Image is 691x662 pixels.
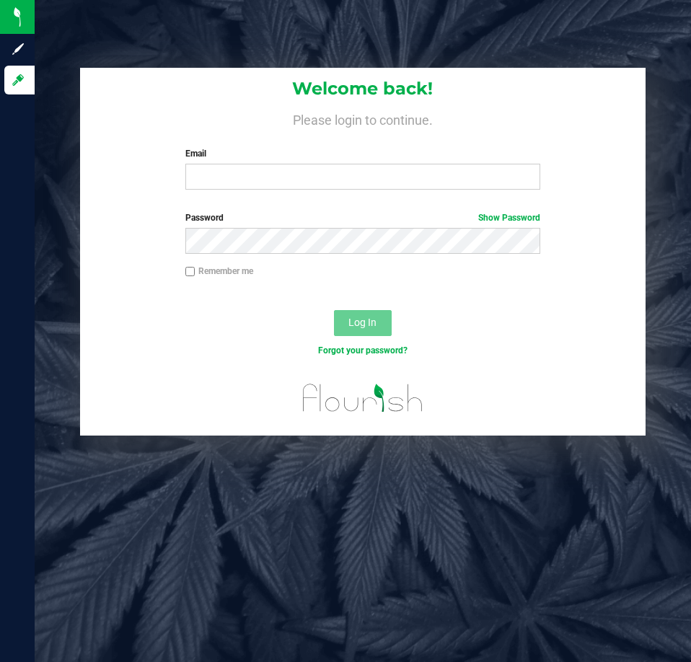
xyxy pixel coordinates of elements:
inline-svg: Log in [11,73,25,87]
a: Show Password [478,213,540,223]
button: Log In [334,310,392,336]
span: Password [185,213,224,223]
inline-svg: Sign up [11,42,25,56]
h4: Please login to continue. [80,110,645,127]
label: Email [185,147,540,160]
input: Remember me [185,267,195,277]
span: Log In [348,317,377,328]
label: Remember me [185,265,253,278]
img: flourish_logo.svg [292,372,433,424]
a: Forgot your password? [318,345,408,356]
h1: Welcome back! [80,79,645,98]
